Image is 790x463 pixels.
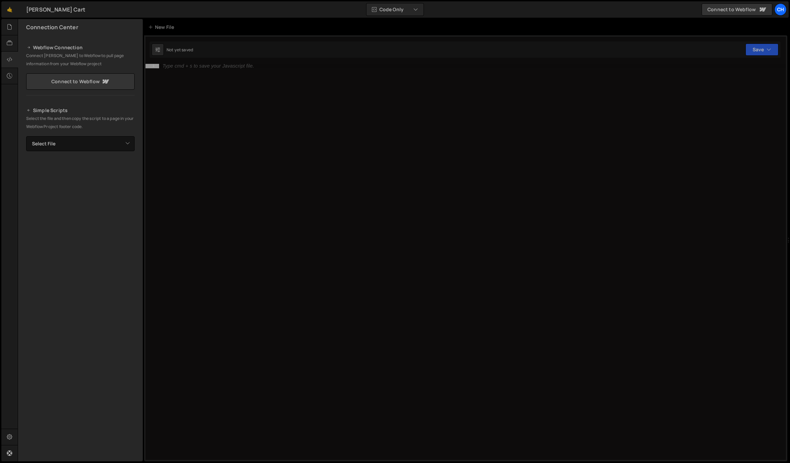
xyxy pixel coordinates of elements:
[26,23,78,31] h2: Connection Center
[162,64,254,68] div: Type cmd + s to save your Javascript file.
[26,5,85,14] div: [PERSON_NAME] Cart
[774,3,787,16] a: Ch
[26,52,135,68] p: Connect [PERSON_NAME] to Webflow to pull page information from your Webflow project
[167,47,193,53] div: Not yet saved
[26,106,135,114] h2: Simple Scripts
[145,64,159,68] div: 1
[26,162,135,224] iframe: YouTube video player
[26,114,135,131] p: Select the file and then copy the script to a page in your Webflow Project footer code.
[366,3,424,16] button: Code Only
[745,43,778,56] button: Save
[26,43,135,52] h2: Webflow Connection
[26,228,135,289] iframe: YouTube video player
[702,3,772,16] a: Connect to Webflow
[26,73,135,90] a: Connect to Webflow
[1,1,18,18] a: 🤙
[148,24,177,31] div: New File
